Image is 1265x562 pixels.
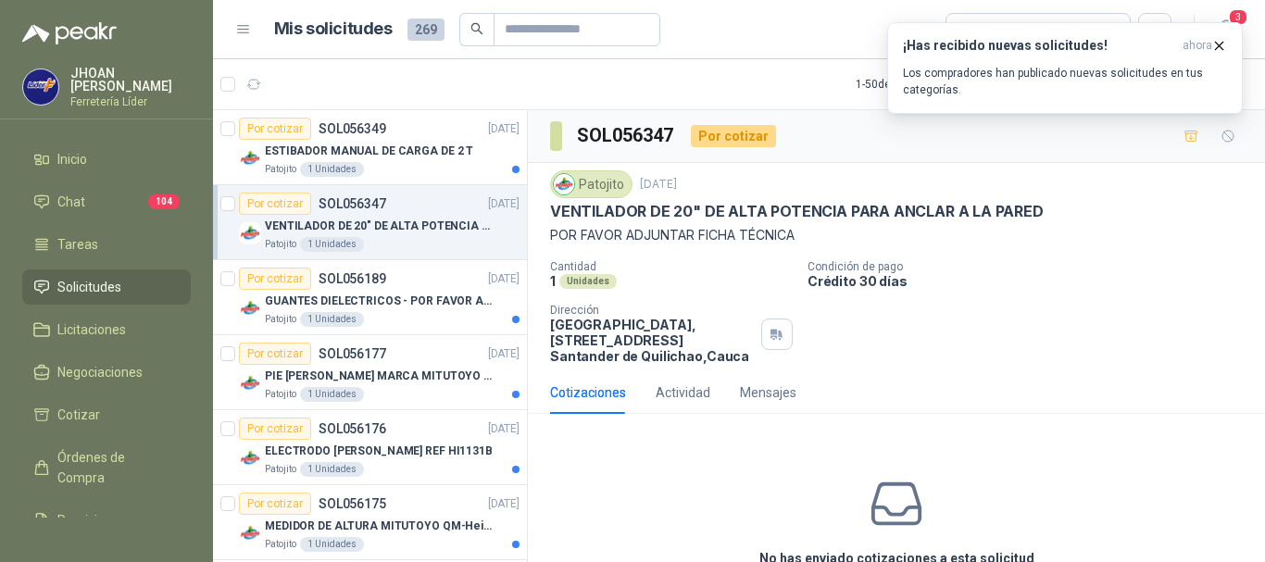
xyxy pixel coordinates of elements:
[265,312,296,327] p: Patojito
[319,122,386,135] p: SOL056349
[57,362,143,382] span: Negociaciones
[22,440,191,495] a: Órdenes de Compra
[239,297,261,319] img: Company Logo
[239,418,311,440] div: Por cotizar
[213,110,527,185] a: Por cotizarSOL056349[DATE] Company LogoESTIBADOR MANUAL DE CARGA DE 2 TPatojito1 Unidades
[22,142,191,177] a: Inicio
[213,410,527,485] a: Por cotizarSOL056176[DATE] Company LogoELECTRODO [PERSON_NAME] REF HI1131BPatojito1 Unidades
[23,69,58,105] img: Company Logo
[470,22,483,35] span: search
[550,225,1243,245] p: POR FAVOR ADJUNTAR FICHA TÉCNICA
[903,38,1175,54] h3: ¡Has recibido nuevas solicitudes!
[265,162,296,177] p: Patojito
[213,185,527,260] a: Por cotizarSOL056347[DATE] Company LogoVENTILADOR DE 20" DE ALTA POTENCIA PARA ANCLAR A LA PAREDP...
[57,149,87,169] span: Inicio
[265,387,296,402] p: Patojito
[550,170,632,198] div: Patojito
[958,19,996,40] div: Todas
[265,462,296,477] p: Patojito
[239,372,261,394] img: Company Logo
[903,65,1227,98] p: Los compradores han publicado nuevas solicitudes en tus categorías.
[319,272,386,285] p: SOL056189
[239,343,311,365] div: Por cotizar
[488,270,520,288] p: [DATE]
[70,67,191,93] p: JHOAN [PERSON_NAME]
[213,335,527,410] a: Por cotizarSOL056177[DATE] Company LogoPIE [PERSON_NAME] MARCA MITUTOYO REF [PHONE_NUMBER]Patojit...
[265,143,473,160] p: ESTIBADOR MANUAL DE CARGA DE 2 T
[265,537,296,552] p: Patojito
[407,19,445,41] span: 269
[656,382,710,403] div: Actividad
[1183,38,1212,54] span: ahora
[550,304,754,317] p: Dirección
[239,147,261,169] img: Company Logo
[239,193,311,215] div: Por cotizar
[57,277,121,297] span: Solicitudes
[265,218,495,235] p: VENTILADOR DE 20" DE ALTA POTENCIA PARA ANCLAR A LA PARED
[239,493,311,515] div: Por cotizar
[22,397,191,432] a: Cotizar
[554,174,574,194] img: Company Logo
[22,22,117,44] img: Logo peakr
[559,274,617,289] div: Unidades
[57,319,126,340] span: Licitaciones
[577,121,676,150] h3: SOL056347
[57,192,85,212] span: Chat
[265,443,493,460] p: ELECTRODO [PERSON_NAME] REF HI1131B
[550,317,754,364] p: [GEOGRAPHIC_DATA], [STREET_ADDRESS] Santander de Quilichao , Cauca
[265,237,296,252] p: Patojito
[300,312,364,327] div: 1 Unidades
[550,382,626,403] div: Cotizaciones
[808,260,1258,273] p: Condición de pago
[300,537,364,552] div: 1 Unidades
[239,268,311,290] div: Por cotizar
[550,260,793,273] p: Cantidad
[300,387,364,402] div: 1 Unidades
[740,382,796,403] div: Mensajes
[213,260,527,335] a: Por cotizarSOL056189[DATE] Company LogoGUANTES DIELECTRICOS - POR FAVOR ADJUNTAR SU FICHA TECNICA...
[239,222,261,244] img: Company Logo
[319,347,386,360] p: SOL056177
[22,184,191,219] a: Chat104
[808,273,1258,289] p: Crédito 30 días
[70,96,191,107] p: Ferretería Líder
[274,16,393,43] h1: Mis solicitudes
[265,368,495,385] p: PIE [PERSON_NAME] MARCA MITUTOYO REF [PHONE_NUMBER]
[57,234,98,255] span: Tareas
[319,197,386,210] p: SOL056347
[488,195,520,213] p: [DATE]
[213,485,527,560] a: Por cotizarSOL056175[DATE] Company LogoMEDIDOR DE ALTURA MITUTOYO QM-Height 518-245Patojito1 Unid...
[640,176,677,194] p: [DATE]
[22,227,191,262] a: Tareas
[265,518,495,535] p: MEDIDOR DE ALTURA MITUTOYO QM-Height 518-245
[319,497,386,510] p: SOL056175
[319,422,386,435] p: SOL056176
[57,405,100,425] span: Cotizar
[239,522,261,544] img: Company Logo
[22,312,191,347] a: Licitaciones
[691,125,776,147] div: Por cotizar
[488,420,520,438] p: [DATE]
[239,447,261,469] img: Company Logo
[22,503,191,538] a: Remisiones
[488,495,520,513] p: [DATE]
[488,120,520,138] p: [DATE]
[300,237,364,252] div: 1 Unidades
[300,462,364,477] div: 1 Unidades
[300,162,364,177] div: 1 Unidades
[265,293,495,310] p: GUANTES DIELECTRICOS - POR FAVOR ADJUNTAR SU FICHA TECNICA
[57,510,126,531] span: Remisiones
[148,194,180,209] span: 104
[22,355,191,390] a: Negociaciones
[550,202,1044,221] p: VENTILADOR DE 20" DE ALTA POTENCIA PARA ANCLAR A LA PARED
[57,447,173,488] span: Órdenes de Compra
[1209,13,1243,46] button: 3
[22,269,191,305] a: Solicitudes
[1228,8,1248,26] span: 3
[887,22,1243,114] button: ¡Has recibido nuevas solicitudes!ahora Los compradores han publicado nuevas solicitudes en tus ca...
[488,345,520,363] p: [DATE]
[550,273,556,289] p: 1
[856,69,970,99] div: 1 - 50 de 225
[239,118,311,140] div: Por cotizar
